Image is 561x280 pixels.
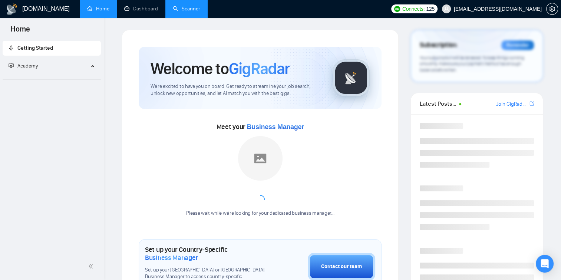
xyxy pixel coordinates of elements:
a: homeHome [87,6,109,12]
a: export [529,100,534,107]
span: Subscription [420,39,456,52]
span: Your subscription will be renewed. To keep things running smoothly, make sure your payment method... [420,55,524,73]
span: Business Manager [145,254,198,262]
span: Home [4,24,36,39]
div: Open Intercom Messenger [536,255,554,273]
span: Business Manager [247,123,304,131]
span: Getting Started [17,45,53,51]
li: Academy Homepage [3,76,101,81]
div: Contact our team [321,263,362,271]
li: Getting Started [3,41,101,56]
span: Latest Posts from the GigRadar Community [420,99,457,108]
div: Please wait while we're looking for your dedicated business manager... [182,210,339,217]
img: upwork-logo.png [394,6,400,12]
a: setting [546,6,558,12]
span: Meet your [217,123,304,131]
img: gigradar-logo.png [333,59,370,96]
span: fund-projection-screen [9,63,14,68]
img: logo [6,3,18,15]
h1: Welcome to [151,59,290,79]
span: Connects: [402,5,425,13]
span: loading [254,194,266,206]
h1: Set up your Country-Specific [145,246,271,262]
a: Join GigRadar Slack Community [496,100,528,108]
span: rocket [9,45,14,50]
span: user [444,6,449,11]
button: setting [546,3,558,15]
img: placeholder.png [238,136,283,181]
span: setting [547,6,558,12]
span: GigRadar [229,59,290,79]
span: double-left [88,263,96,270]
span: 125 [426,5,434,13]
div: Reminder [501,40,534,50]
span: Academy [17,63,38,69]
span: export [529,101,534,106]
span: Academy [9,63,38,69]
a: dashboardDashboard [124,6,158,12]
span: We're excited to have you on board. Get ready to streamline your job search, unlock new opportuni... [151,83,321,97]
a: searchScanner [173,6,200,12]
